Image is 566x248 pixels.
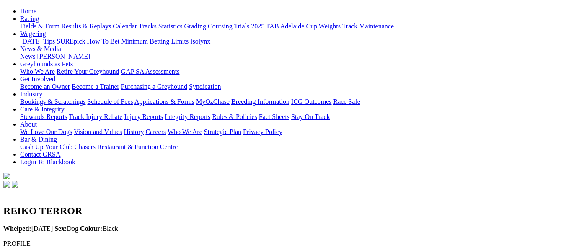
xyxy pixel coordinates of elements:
a: Syndication [189,83,221,90]
a: Contact GRSA [20,151,60,158]
div: Wagering [20,38,563,45]
img: logo-grsa-white.png [3,173,10,179]
div: Greyhounds as Pets [20,68,563,75]
a: News & Media [20,45,61,52]
div: News & Media [20,53,563,60]
a: Careers [145,128,166,135]
span: Black [80,225,118,232]
a: News [20,53,35,60]
a: Fact Sheets [259,113,289,120]
a: Bar & Dining [20,136,57,143]
a: Minimum Betting Limits [121,38,189,45]
a: Login To Blackbook [20,158,75,165]
b: Colour: [80,225,102,232]
a: Who We Are [20,68,55,75]
a: Track Injury Rebate [69,113,122,120]
a: Vision and Values [74,128,122,135]
a: History [124,128,144,135]
img: facebook.svg [3,181,10,188]
div: Care & Integrity [20,113,563,121]
a: Industry [20,90,42,98]
a: Wagering [20,30,46,37]
a: Cash Up Your Club [20,143,72,150]
span: Dog [54,225,78,232]
a: How To Bet [87,38,120,45]
a: [DATE] Tips [20,38,55,45]
h2: REIKO TERROR [3,205,563,217]
b: Sex: [54,225,67,232]
a: Stay On Track [291,113,330,120]
a: Home [20,8,36,15]
a: ICG Outcomes [291,98,331,105]
b: Whelped: [3,225,31,232]
a: Privacy Policy [243,128,282,135]
a: Schedule of Fees [87,98,133,105]
a: Statistics [158,23,183,30]
a: Integrity Reports [165,113,210,120]
a: GAP SA Assessments [121,68,180,75]
a: Strategic Plan [204,128,241,135]
a: Breeding Information [231,98,289,105]
div: Industry [20,98,563,106]
a: Become an Owner [20,83,70,90]
a: Injury Reports [124,113,163,120]
a: Stewards Reports [20,113,67,120]
div: PROFILE [3,240,563,248]
a: Become a Trainer [72,83,119,90]
a: Trials [234,23,249,30]
a: SUREpick [57,38,85,45]
a: Calendar [113,23,137,30]
a: Chasers Restaurant & Function Centre [74,143,178,150]
a: Weights [319,23,341,30]
a: Track Maintenance [342,23,394,30]
div: About [20,128,563,136]
div: Bar & Dining [20,143,563,151]
div: Racing [20,23,563,30]
div: Get Involved [20,83,563,90]
a: Racing [20,15,39,22]
a: MyOzChase [196,98,230,105]
a: Applications & Forms [134,98,194,105]
a: Who We Are [168,128,202,135]
a: [PERSON_NAME] [37,53,90,60]
span: [DATE] [3,225,53,232]
a: 2025 TAB Adelaide Cup [251,23,317,30]
a: Tracks [139,23,157,30]
a: Purchasing a Greyhound [121,83,187,90]
a: Isolynx [190,38,210,45]
a: Race Safe [333,98,360,105]
img: twitter.svg [12,181,18,188]
a: Results & Replays [61,23,111,30]
a: Retire Your Greyhound [57,68,119,75]
a: Coursing [208,23,233,30]
a: Care & Integrity [20,106,65,113]
a: Fields & Form [20,23,59,30]
a: Rules & Policies [212,113,257,120]
a: About [20,121,37,128]
a: We Love Our Dogs [20,128,72,135]
a: Grading [184,23,206,30]
a: Get Involved [20,75,55,83]
a: Greyhounds as Pets [20,60,73,67]
a: Bookings & Scratchings [20,98,85,105]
